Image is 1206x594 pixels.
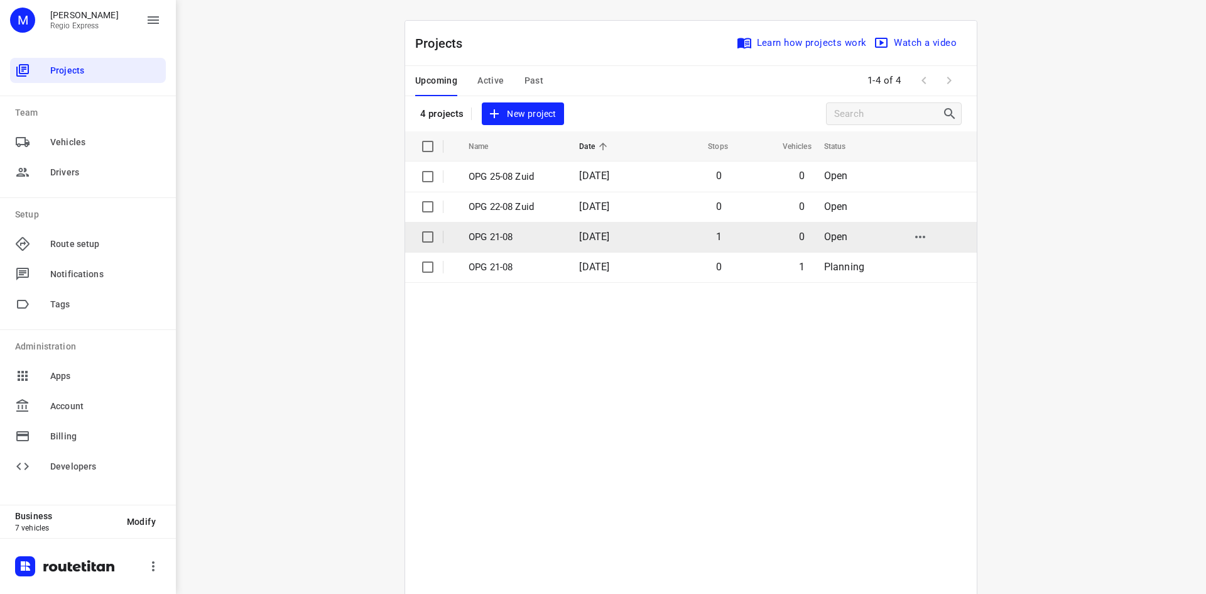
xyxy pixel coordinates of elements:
span: Name [469,139,505,154]
p: 7 vehicles [15,524,117,532]
div: Route setup [10,231,166,256]
span: 1 [799,261,805,273]
span: Previous Page [911,68,937,93]
span: Past [524,73,544,89]
div: Billing [10,424,166,449]
span: Account [50,400,161,413]
span: Upcoming [415,73,457,89]
span: Next Page [937,68,962,93]
div: Projects [10,58,166,83]
span: Projects [50,64,161,77]
span: Status [824,139,862,154]
p: Regio Express [50,21,119,30]
div: Apps [10,363,166,388]
div: M [10,8,35,33]
span: Planning [824,261,864,273]
span: Apps [50,370,161,383]
p: Max Bisseling [50,10,119,20]
div: Account [10,393,166,419]
button: New project [482,102,563,126]
span: Stops [692,139,728,154]
span: [DATE] [579,231,609,243]
p: 4 projects [420,108,464,119]
span: [DATE] [579,201,609,212]
span: 1 [716,231,722,243]
span: [DATE] [579,261,609,273]
span: Active [477,73,504,89]
div: Drivers [10,160,166,185]
p: Team [15,106,166,119]
span: Drivers [50,166,161,179]
span: Notifications [50,268,161,281]
span: 0 [799,201,805,212]
span: 0 [716,201,722,212]
p: Business [15,511,117,521]
div: Notifications [10,261,166,287]
span: 0 [799,231,805,243]
span: Open [824,170,848,182]
span: Open [824,201,848,212]
p: Projects [415,34,473,53]
span: Date [579,139,611,154]
span: 0 [716,261,722,273]
p: OPG 22-08 Zuid [469,200,560,214]
span: Route setup [50,238,161,251]
span: 0 [799,170,805,182]
span: Developers [50,460,161,473]
div: Vehicles [10,129,166,155]
span: Tags [50,298,161,311]
span: Billing [50,430,161,443]
div: Search [942,106,961,121]
p: OPG 21-08 [469,260,560,275]
span: Vehicles [766,139,812,154]
p: OPG 21-08 [469,230,560,245]
div: Developers [10,454,166,479]
span: Vehicles [50,136,161,149]
input: Search projects [834,104,942,124]
p: OPG 25-08 Zuid [469,170,560,184]
span: [DATE] [579,170,609,182]
div: Tags [10,292,166,317]
span: Modify [127,517,156,527]
p: Setup [15,208,166,221]
button: Modify [117,510,166,533]
span: 1-4 of 4 [862,67,906,94]
span: Open [824,231,848,243]
span: 0 [716,170,722,182]
span: New project [489,106,556,122]
p: Administration [15,340,166,353]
